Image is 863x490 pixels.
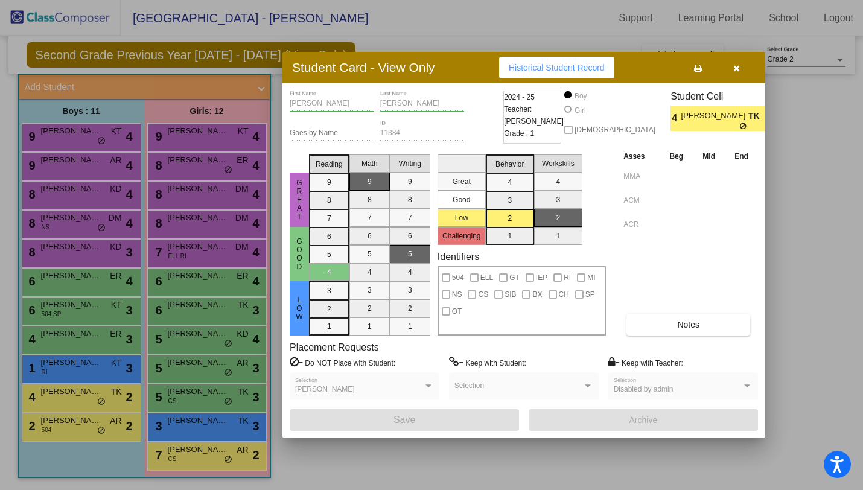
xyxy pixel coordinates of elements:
span: [PERSON_NAME] [295,385,355,393]
button: Notes [626,314,750,336]
h3: Student Cell [670,91,775,102]
button: Historical Student Record [499,57,614,78]
span: CH [559,287,569,302]
div: Girl [574,105,586,116]
label: = Keep with Student: [449,357,526,369]
span: [PERSON_NAME] [681,110,748,122]
input: Enter ID [380,129,465,138]
span: Save [393,415,415,425]
span: SIB [505,287,516,302]
button: Save [290,409,519,431]
span: ELL [480,270,493,285]
span: BX [532,287,542,302]
label: = Do NOT Place with Student: [290,357,395,369]
span: 2024 - 25 [504,91,535,103]
button: Archive [529,409,758,431]
span: Low [294,296,305,321]
span: NS [452,287,462,302]
input: assessment [623,167,657,185]
th: Mid [693,150,725,163]
input: assessment [623,191,657,209]
span: Notes [677,320,699,329]
h3: Student Card - View Only [292,60,435,75]
input: assessment [623,215,657,234]
label: = Keep with Teacher: [608,357,683,369]
span: 2 [765,111,775,126]
span: IEP [536,270,547,285]
span: CS [478,287,488,302]
span: Grade : 1 [504,127,534,139]
div: Boy [574,91,587,101]
th: Asses [620,150,660,163]
span: Great [294,179,305,221]
label: Identifiers [438,251,479,262]
span: 4 [670,111,681,126]
span: Disabled by admin [614,385,674,393]
span: SP [585,287,595,302]
span: TK [748,110,765,122]
span: [DEMOGRAPHIC_DATA] [575,122,655,137]
span: GT [509,270,520,285]
span: 504 [452,270,464,285]
span: Teacher: [PERSON_NAME] [504,103,564,127]
span: MI [587,270,595,285]
th: Beg [660,150,693,163]
th: End [725,150,758,163]
span: Historical Student Record [509,63,605,72]
span: RI [564,270,571,285]
span: Archive [629,415,658,425]
span: OT [452,304,462,319]
span: Good [294,237,305,271]
input: goes by name [290,129,374,138]
label: Placement Requests [290,342,379,353]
